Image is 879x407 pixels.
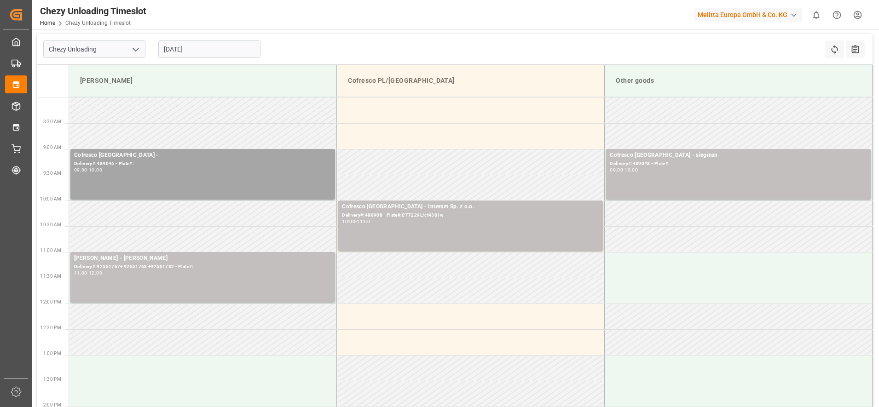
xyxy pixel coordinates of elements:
[355,219,357,224] div: -
[610,151,867,160] div: Cofresco [GEOGRAPHIC_DATA] - siegman
[40,299,61,304] span: 12:00 PM
[74,168,87,172] div: 09:00
[87,271,89,275] div: -
[40,196,61,201] span: 10:00 AM
[76,72,329,89] div: [PERSON_NAME]
[342,212,599,219] div: Delivery#:488908 - Plate#:CT7229L/ct4381w
[128,42,142,57] button: open menu
[623,168,625,172] div: -
[344,72,597,89] div: Cofresco PL/[GEOGRAPHIC_DATA]
[694,8,802,22] div: Melitta Europa GmbH & Co. KG
[43,377,61,382] span: 1:30 PM
[43,40,145,58] input: Type to search/select
[43,145,61,150] span: 9:00 AM
[40,20,55,26] a: Home
[40,325,61,330] span: 12:30 PM
[74,151,331,160] div: Cofresco [GEOGRAPHIC_DATA] -
[610,168,623,172] div: 09:00
[89,168,102,172] div: 10:00
[74,160,331,168] div: Delivery#:489046 - Plate#:
[158,40,260,58] input: DD.MM.YYYY
[40,4,146,18] div: Chezy Unloading Timeslot
[806,5,827,25] button: show 0 new notifications
[43,351,61,356] span: 1:00 PM
[74,263,331,271] div: Delivery#:92551767+ 92551768 +92551782 - Plate#:
[625,168,638,172] div: 10:00
[43,171,61,176] span: 9:30 AM
[74,271,87,275] div: 11:00
[342,219,355,224] div: 10:00
[827,5,847,25] button: Help Center
[342,202,599,212] div: Cofresco [GEOGRAPHIC_DATA] - Interset Sp. z o.o.
[357,219,370,224] div: 11:00
[74,254,331,263] div: [PERSON_NAME] - [PERSON_NAME]
[612,72,865,89] div: Other goods
[610,160,867,168] div: Delivery#:489048 - Plate#:
[40,222,61,227] span: 10:30 AM
[40,248,61,253] span: 11:00 AM
[89,271,102,275] div: 12:00
[40,274,61,279] span: 11:30 AM
[694,6,806,23] button: Melitta Europa GmbH & Co. KG
[87,168,89,172] div: -
[43,119,61,124] span: 8:30 AM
